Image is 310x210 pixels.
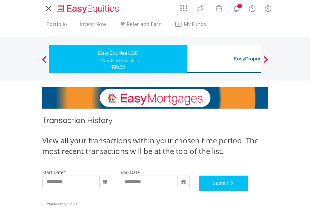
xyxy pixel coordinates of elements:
[42,115,268,129] h1: Transaction History
[214,3,224,13] img: vouchers-v2.svg
[56,4,122,14] img: EasyEquities_Logo.png
[199,176,249,191] button: Submit
[260,2,276,15] a: My Profile
[244,2,260,14] a: FAQ's and Support
[176,2,191,12] a: AppsGrid
[42,87,268,109] img: EasyMortage Promotion Banner
[44,21,70,31] a: Portfolio
[53,49,184,58] div: EasyEquities USD
[42,135,268,157] div: View all your transactions within your chosen time period. The most recent transactions will be a...
[55,2,122,14] a: Home page
[116,21,164,31] a: Refer and Earn
[210,2,228,13] a: Vouchers
[260,59,272,65] button: Next
[228,2,244,14] a: Notifications
[102,58,135,64] div: Funds to invest:
[127,21,162,28] span: Refer and Earn
[180,5,187,12] img: grid-menu-icon.svg
[38,59,50,65] button: Previous
[175,20,216,28] span: My Funds
[47,202,77,206] span: Mandatory Fields
[111,64,125,70] span: $30.39
[195,3,206,13] img: thrive-v2.svg
[77,21,108,31] a: Invest Now
[121,169,140,175] label: end date
[42,169,63,175] label: start date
